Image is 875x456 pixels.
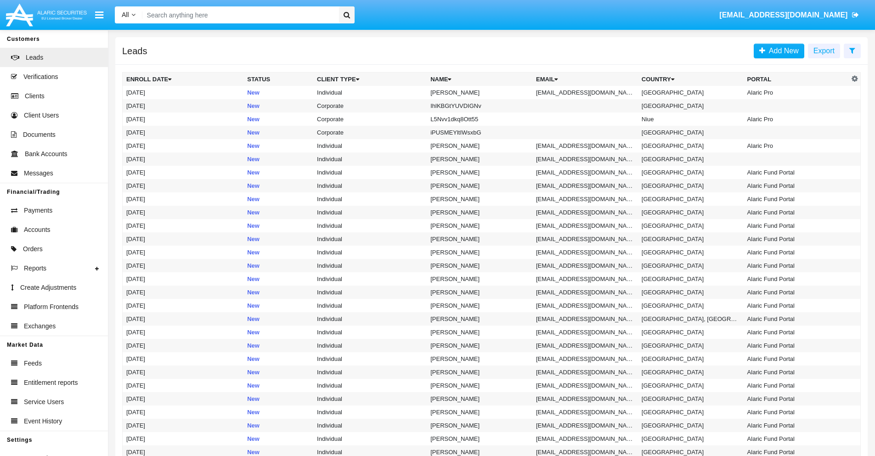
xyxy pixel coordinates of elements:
td: New [243,166,313,179]
td: [PERSON_NAME] [427,272,532,286]
td: [GEOGRAPHIC_DATA] [638,179,744,192]
td: Alaric Fund Portal [744,392,849,405]
td: Individual [313,139,427,152]
td: [DATE] [123,99,244,113]
td: [EMAIL_ADDRESS][DOMAIN_NAME] [532,152,638,166]
span: Messages [24,169,53,178]
a: All [115,10,142,20]
td: [GEOGRAPHIC_DATA] [638,366,744,379]
td: [GEOGRAPHIC_DATA] [638,192,744,206]
td: Individual [313,219,427,232]
span: Export [813,47,835,55]
td: New [243,126,313,139]
td: [EMAIL_ADDRESS][DOMAIN_NAME] [532,286,638,299]
td: Individual [313,339,427,352]
span: Clients [25,91,45,101]
span: Verifications [23,72,58,82]
td: [GEOGRAPHIC_DATA] [638,206,744,219]
img: Logo image [5,1,88,28]
td: New [243,152,313,166]
span: Leads [26,53,43,62]
td: [DATE] [123,152,244,166]
h5: Leads [122,47,147,55]
td: [GEOGRAPHIC_DATA] [638,339,744,352]
td: [EMAIL_ADDRESS][DOMAIN_NAME] [532,405,638,419]
td: New [243,432,313,445]
td: Alaric Fund Portal [744,366,849,379]
td: [GEOGRAPHIC_DATA] [638,126,744,139]
td: Individual [313,192,427,206]
td: Individual [313,166,427,179]
td: Corporate [313,113,427,126]
td: [PERSON_NAME] [427,339,532,352]
td: Niue [638,113,744,126]
td: Individual [313,432,427,445]
td: Alaric Pro [744,86,849,99]
td: New [243,299,313,312]
td: Alaric Fund Portal [744,232,849,246]
td: Alaric Fund Portal [744,286,849,299]
td: [EMAIL_ADDRESS][DOMAIN_NAME] [532,166,638,179]
td: Individual [313,326,427,339]
td: Alaric Fund Portal [744,192,849,206]
td: Alaric Pro [744,139,849,152]
td: Individual [313,286,427,299]
span: Accounts [24,225,51,235]
td: New [243,99,313,113]
td: New [243,219,313,232]
span: Client Users [24,111,59,120]
td: Individual [313,405,427,419]
td: [DATE] [123,392,244,405]
td: Individual [313,419,427,432]
td: [GEOGRAPHIC_DATA] [638,259,744,272]
span: All [122,11,129,18]
td: [EMAIL_ADDRESS][DOMAIN_NAME] [532,206,638,219]
td: [DATE] [123,299,244,312]
td: [EMAIL_ADDRESS][DOMAIN_NAME] [532,259,638,272]
td: New [243,192,313,206]
td: [EMAIL_ADDRESS][DOMAIN_NAME] [532,179,638,192]
td: [PERSON_NAME] [427,86,532,99]
td: [GEOGRAPHIC_DATA] [638,379,744,392]
td: Individual [313,312,427,326]
td: [GEOGRAPHIC_DATA] [638,286,744,299]
td: [GEOGRAPHIC_DATA] [638,419,744,432]
td: Individual [313,86,427,99]
td: [GEOGRAPHIC_DATA] [638,326,744,339]
td: [GEOGRAPHIC_DATA] [638,166,744,179]
span: Create Adjustments [20,283,76,293]
td: New [243,139,313,152]
span: [EMAIL_ADDRESS][DOMAIN_NAME] [719,11,847,19]
td: [PERSON_NAME] [427,379,532,392]
td: Individual [313,259,427,272]
td: [PERSON_NAME] [427,312,532,326]
td: New [243,379,313,392]
td: [EMAIL_ADDRESS][DOMAIN_NAME] [532,352,638,366]
td: [DATE] [123,139,244,152]
td: IhlKBGtYUVDIGNv [427,99,532,113]
td: [DATE] [123,272,244,286]
td: Alaric Fund Portal [744,206,849,219]
td: Corporate [313,99,427,113]
td: Alaric Fund Portal [744,419,849,432]
td: [DATE] [123,405,244,419]
td: [EMAIL_ADDRESS][DOMAIN_NAME] [532,419,638,432]
td: [PERSON_NAME] [427,246,532,259]
td: [DATE] [123,432,244,445]
td: [PERSON_NAME] [427,179,532,192]
td: [EMAIL_ADDRESS][DOMAIN_NAME] [532,312,638,326]
td: [GEOGRAPHIC_DATA] [638,99,744,113]
td: [DATE] [123,179,244,192]
td: [PERSON_NAME] [427,326,532,339]
td: [PERSON_NAME] [427,219,532,232]
th: Client Type [313,73,427,86]
td: Alaric Fund Portal [744,405,849,419]
td: [GEOGRAPHIC_DATA] [638,139,744,152]
td: [PERSON_NAME] [427,299,532,312]
td: [DATE] [123,232,244,246]
td: Alaric Fund Portal [744,299,849,312]
td: [DATE] [123,339,244,352]
td: [EMAIL_ADDRESS][DOMAIN_NAME] [532,272,638,286]
th: Portal [744,73,849,86]
td: [DATE] [123,192,244,206]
